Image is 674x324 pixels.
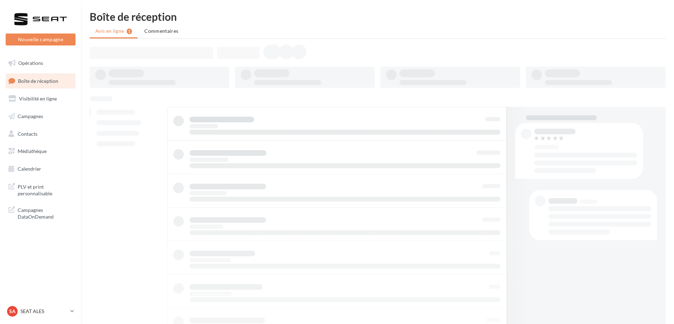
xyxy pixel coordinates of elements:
a: Médiathèque [4,144,77,159]
span: Calendrier [18,166,41,172]
p: SEAT ALES [20,308,67,315]
a: Campagnes DataOnDemand [4,202,77,223]
span: PLV et print personnalisable [18,182,73,197]
a: Calendrier [4,161,77,176]
div: Boîte de réception [90,11,666,22]
span: Médiathèque [18,148,47,154]
a: SA SEAT ALES [6,305,76,318]
a: PLV et print personnalisable [4,179,77,200]
span: Campagnes DataOnDemand [18,205,73,220]
a: Opérations [4,56,77,71]
span: Contacts [18,130,37,136]
span: SA [9,308,16,315]
span: Visibilité en ligne [19,96,57,102]
span: Boîte de réception [18,78,58,84]
a: Campagnes [4,109,77,124]
span: Campagnes [18,113,43,119]
a: Boîte de réception [4,73,77,88]
span: Opérations [18,60,43,66]
a: Contacts [4,127,77,141]
button: Nouvelle campagne [6,33,76,45]
span: Commentaires [144,28,178,34]
a: Visibilité en ligne [4,91,77,106]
